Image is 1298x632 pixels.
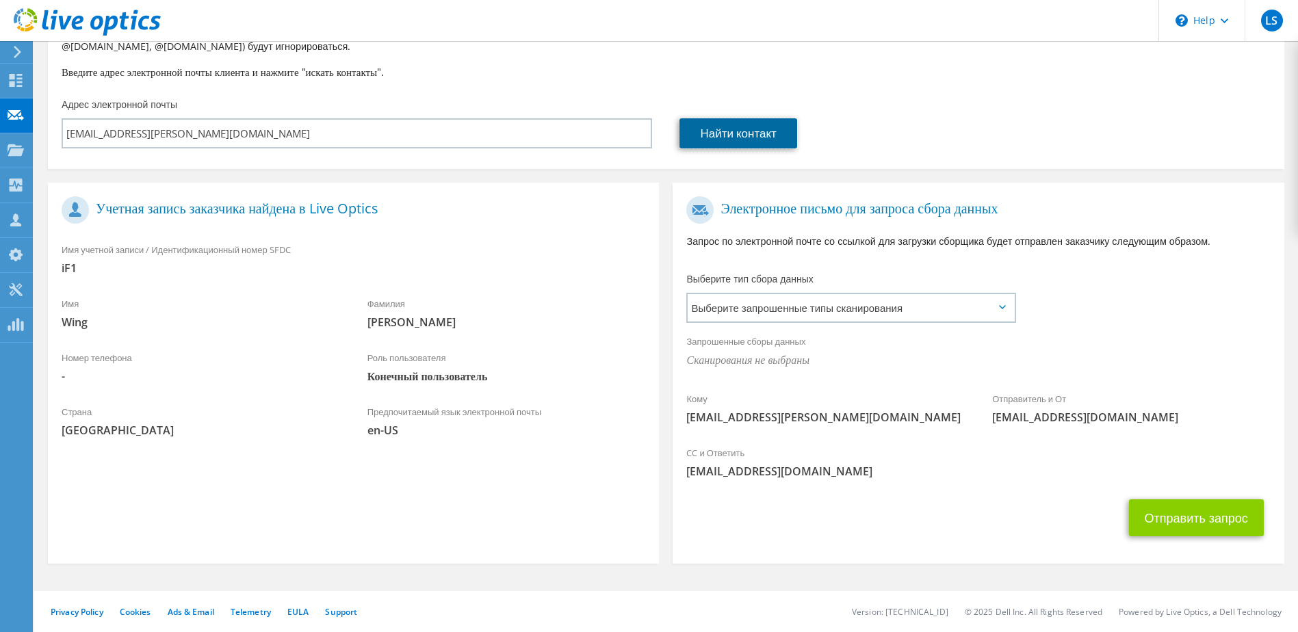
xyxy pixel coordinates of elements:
[852,606,948,618] li: Version: [TECHNICAL_ID]
[367,369,646,384] span: Конечный пользователь
[48,235,659,282] div: Имя учетной записи / Идентификационный номер SFDC
[686,410,965,425] span: [EMAIL_ADDRESS][PERSON_NAME][DOMAIN_NAME]
[325,606,357,618] a: Support
[673,384,978,432] div: Кому
[992,410,1271,425] span: [EMAIL_ADDRESS][DOMAIN_NAME]
[367,423,646,438] span: en-US
[686,352,1270,367] span: Сканирования не выбраны
[367,315,646,330] span: [PERSON_NAME]
[48,397,354,445] div: Страна
[686,272,813,286] label: Выберите тип сбора данных
[62,64,1271,79] h3: Введите адрес электронной почты клиента и нажмите "искать контакты".
[354,343,660,391] div: Роль пользователя
[62,315,340,330] span: Wing
[120,606,151,618] a: Cookies
[1129,499,1264,536] button: Отправить запрос
[673,327,1284,378] div: Запрошенные сборы данных
[686,234,1270,249] p: Запрос по электронной почте со ссылкой для загрузки сборщика будет отправлен заказчику следующим ...
[62,98,177,111] label: Адрес электронной почты
[965,606,1102,618] li: © 2025 Dell Inc. All Rights Reserved
[688,294,1013,321] span: Выберите запрошенные типы сканирования
[686,464,1270,479] span: [EMAIL_ADDRESS][DOMAIN_NAME]
[679,118,796,148] a: Найти контакт
[673,438,1284,486] div: CC и Ответить
[48,289,354,337] div: Имя
[48,343,354,391] div: Номер телефона
[1261,10,1283,31] span: LS
[354,397,660,445] div: Предпочитаемый язык электронной почты
[1176,14,1188,27] svg: \n
[62,196,638,224] h1: Учетная запись заказчика найдена в Live Optics
[1119,606,1282,618] li: Powered by Live Optics, a Dell Technology
[686,196,1263,224] h1: Электронное письмо для запроса сбора данных
[287,606,309,618] a: EULA
[354,289,660,337] div: Фамилия
[62,369,340,384] span: -
[231,606,271,618] a: Telemetry
[978,384,1284,432] div: Отправитель и От
[62,261,645,276] span: iF1
[168,606,214,618] a: Ads & Email
[62,423,340,438] span: [GEOGRAPHIC_DATA]
[51,606,103,618] a: Privacy Policy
